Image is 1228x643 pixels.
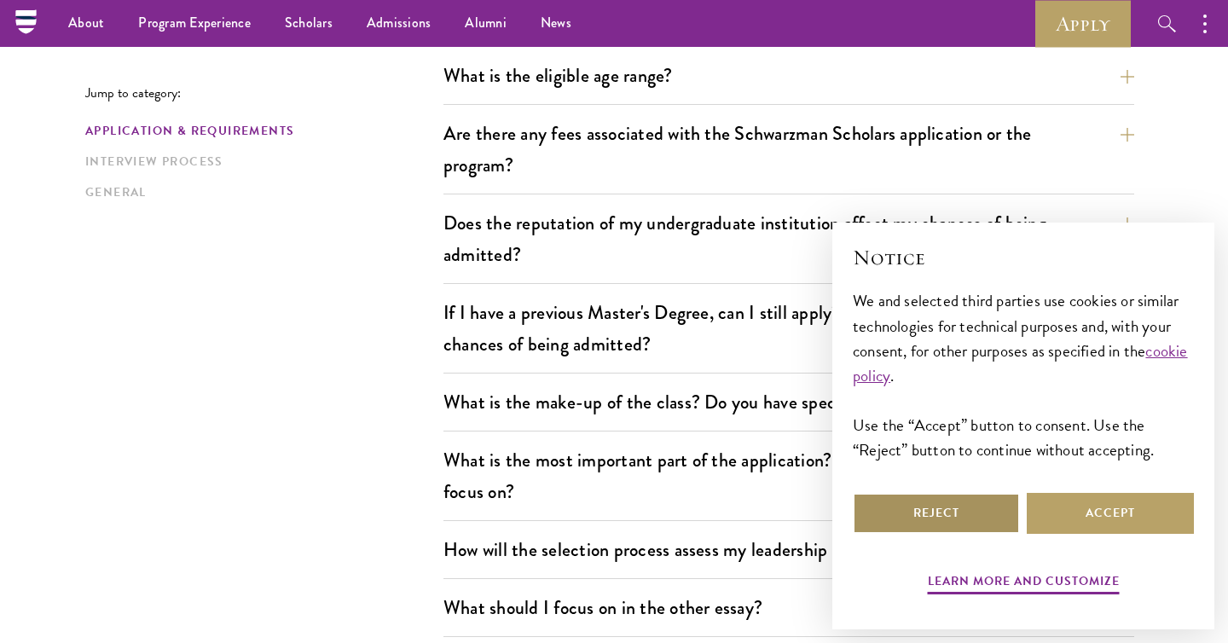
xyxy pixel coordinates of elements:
button: Are there any fees associated with the Schwarzman Scholars application or the program? [443,114,1134,184]
p: Jump to category: [85,85,443,101]
a: Interview Process [85,153,433,171]
h2: Notice [853,243,1194,272]
a: Application & Requirements [85,122,433,140]
button: What is the most important part of the application? What will the selection committee focus on? [443,441,1134,511]
button: What is the eligible age range? [443,56,1134,95]
button: If I have a previous Master's Degree, can I still apply? How might this impact my chances of bein... [443,293,1134,363]
button: Accept [1027,493,1194,534]
div: We and selected third parties use cookies or similar technologies for technical purposes and, wit... [853,288,1194,461]
a: General [85,183,433,201]
button: How will the selection process assess my leadership potential? [443,530,1134,569]
button: Reject [853,493,1020,534]
button: Learn more and customize [928,571,1120,597]
a: cookie policy [853,339,1188,388]
button: What is the make-up of the class? Do you have specific targets? [443,383,1134,421]
button: What should I focus on in the other essay? [443,588,1134,627]
button: Does the reputation of my undergraduate institution affect my chances of being admitted? [443,204,1134,274]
